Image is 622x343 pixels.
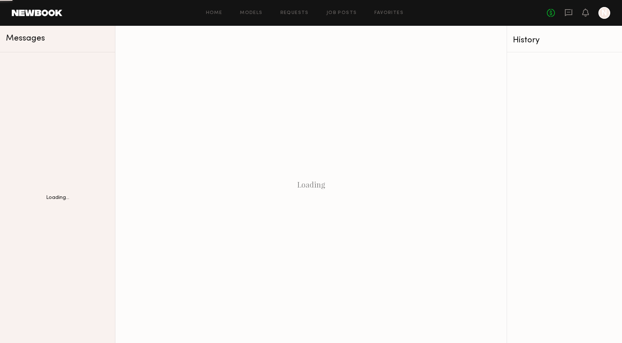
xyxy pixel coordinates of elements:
[374,11,403,15] a: Favorites
[46,195,69,200] div: Loading...
[240,11,262,15] a: Models
[6,34,45,43] span: Messages
[598,7,610,19] a: N
[513,36,616,45] div: History
[115,26,507,343] div: Loading
[280,11,309,15] a: Requests
[326,11,357,15] a: Job Posts
[206,11,223,15] a: Home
